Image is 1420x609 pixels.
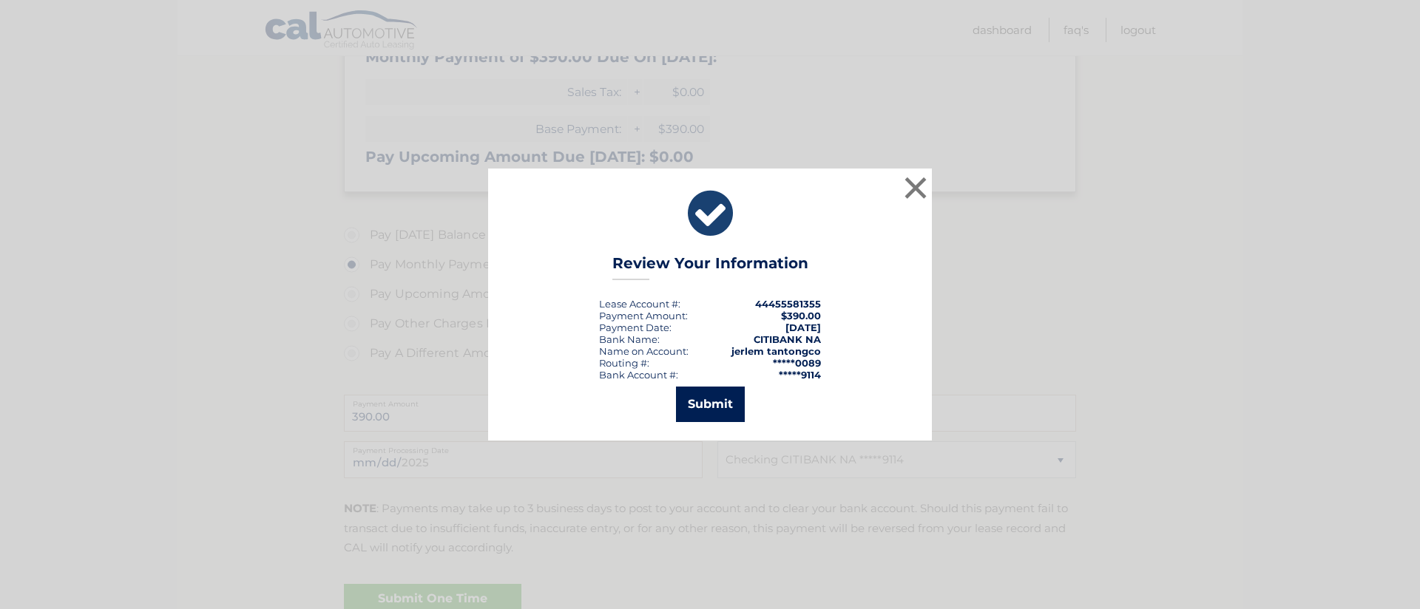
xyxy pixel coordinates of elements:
[755,298,821,310] strong: 44455581355
[599,345,689,357] div: Name on Account:
[599,369,678,381] div: Bank Account #:
[599,321,672,333] div: :
[731,345,821,357] strong: jerlem tantongco
[599,310,688,321] div: Payment Amount:
[785,321,821,333] span: [DATE]
[676,387,745,422] button: Submit
[599,357,649,369] div: Routing #:
[599,321,669,333] span: Payment Date
[754,333,821,345] strong: CITIBANK NA
[612,254,808,280] h3: Review Your Information
[901,173,930,203] button: ×
[781,310,821,321] span: $390.00
[599,333,660,345] div: Bank Name:
[599,298,680,310] div: Lease Account #:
